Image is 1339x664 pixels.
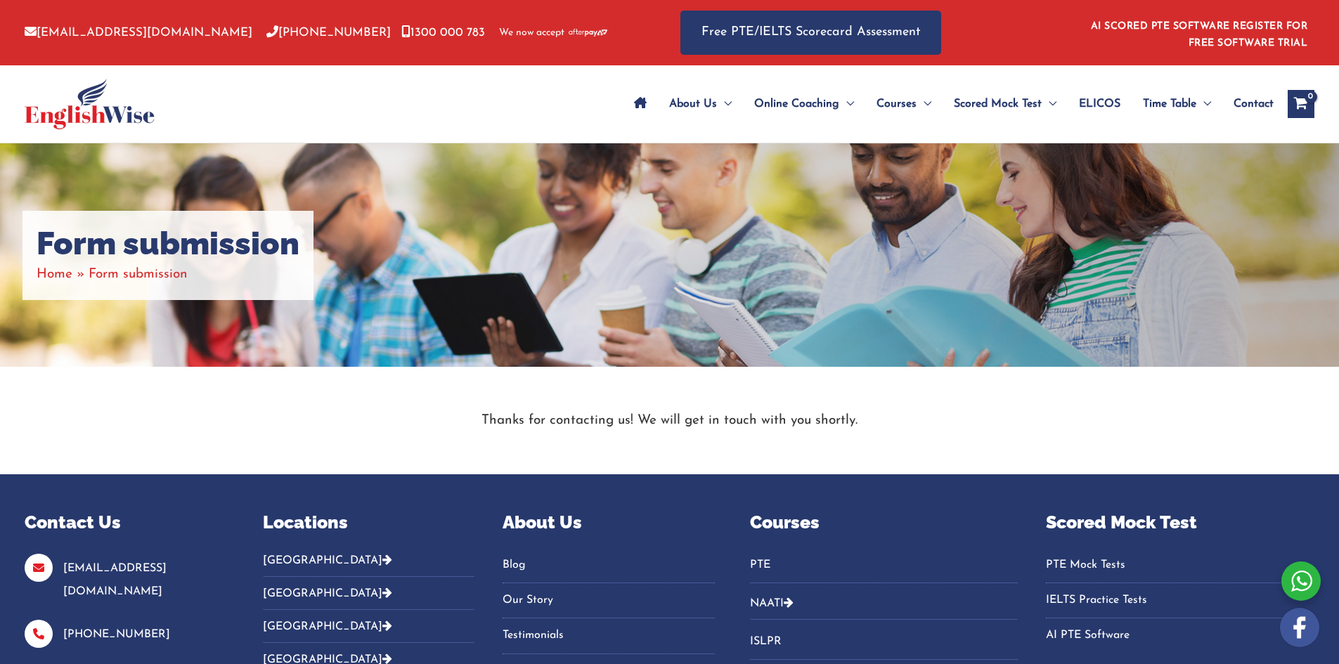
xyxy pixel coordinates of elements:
[569,29,607,37] img: Afterpay-Logo
[658,79,743,129] a: About UsMenu Toggle
[750,509,1018,536] p: Courses
[263,610,474,643] button: [GEOGRAPHIC_DATA]
[954,79,1042,129] span: Scored Mock Test
[750,630,1018,653] a: ISLPR
[750,587,1018,620] button: NAATI
[1046,624,1314,647] a: AI PTE Software
[89,268,188,281] span: Form submission
[1046,509,1314,536] p: Scored Mock Test
[503,624,714,647] a: Testimonials
[1196,79,1211,129] span: Menu Toggle
[401,27,485,39] a: 1300 000 783
[499,26,564,40] span: We now accept
[1068,79,1132,129] a: ELICOS
[63,629,170,640] a: [PHONE_NUMBER]
[1046,589,1314,612] a: IELTS Practice Tests
[865,79,943,129] a: CoursesMenu Toggle
[917,79,931,129] span: Menu Toggle
[754,79,839,129] span: Online Coaching
[623,79,1274,129] nav: Site Navigation: Main Menu
[263,577,474,610] button: [GEOGRAPHIC_DATA]
[25,27,252,39] a: [EMAIL_ADDRESS][DOMAIN_NAME]
[1082,10,1314,56] aside: Header Widget 1
[263,509,474,536] p: Locations
[1132,79,1222,129] a: Time TableMenu Toggle
[1046,554,1314,648] nav: Menu
[717,79,732,129] span: Menu Toggle
[259,409,1081,432] p: Thanks for contacting us! We will get in touch with you shortly.
[1046,554,1314,577] a: PTE Mock Tests
[63,563,167,597] a: [EMAIL_ADDRESS][DOMAIN_NAME]
[1222,79,1274,129] a: Contact
[37,263,299,286] nav: Breadcrumbs
[1288,90,1314,118] a: View Shopping Cart, empty
[1280,608,1319,647] img: white-facebook.png
[943,79,1068,129] a: Scored Mock TestMenu Toggle
[25,509,228,536] p: Contact Us
[1143,79,1196,129] span: Time Table
[1234,79,1274,129] span: Contact
[1042,79,1056,129] span: Menu Toggle
[25,79,155,129] img: cropped-ew-logo
[839,79,854,129] span: Menu Toggle
[263,554,474,577] button: [GEOGRAPHIC_DATA]
[669,79,717,129] span: About Us
[1091,21,1308,48] a: AI SCORED PTE SOFTWARE REGISTER FOR FREE SOFTWARE TRIAL
[37,268,72,281] a: Home
[503,554,714,577] a: Blog
[266,27,391,39] a: [PHONE_NUMBER]
[503,589,714,612] a: Our Story
[680,11,941,55] a: Free PTE/IELTS Scorecard Assessment
[750,598,784,609] a: NAATI
[750,554,1018,583] nav: Menu
[1079,79,1120,129] span: ELICOS
[877,79,917,129] span: Courses
[750,554,1018,577] a: PTE
[37,225,299,263] h1: Form submission
[503,509,714,536] p: About Us
[743,79,865,129] a: Online CoachingMenu Toggle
